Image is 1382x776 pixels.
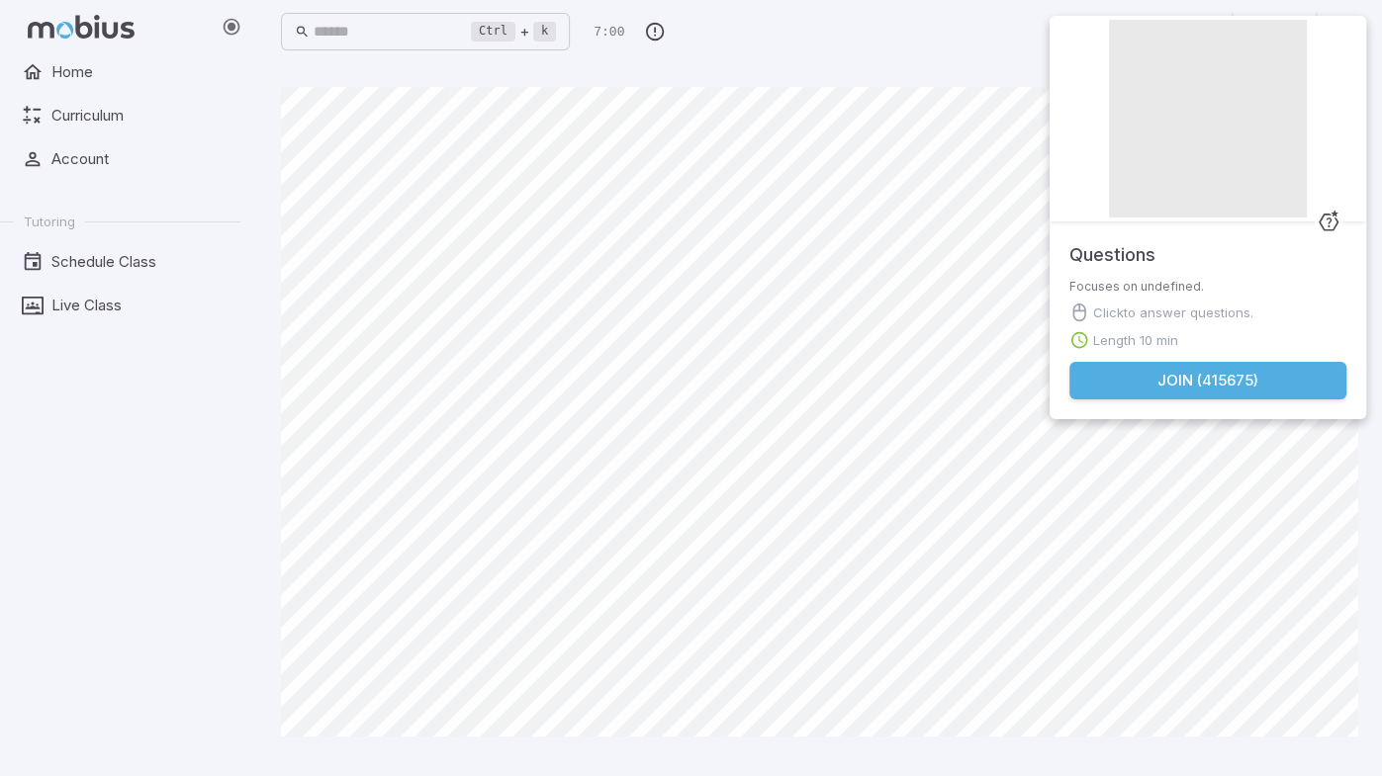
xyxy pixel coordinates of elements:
kbd: Ctrl [471,22,515,42]
p: Focuses on undefined. [1069,279,1346,295]
span: Live Class [51,295,227,316]
button: Join (415675) [1069,362,1346,399]
button: Fullscreen Game [1237,13,1274,50]
button: Join in Zoom Client [1190,13,1228,50]
span: Schedule Class [51,251,227,273]
button: Report an Issue [636,13,674,50]
p: Length 10 min [1093,330,1178,350]
span: Curriculum [51,105,227,127]
button: close [1346,22,1360,41]
button: Start Drawing on Questions [1274,13,1312,50]
span: Account [51,148,227,170]
h5: Questions [1069,221,1155,269]
span: Home [51,61,227,83]
span: Tutoring [24,213,75,230]
kbd: k [533,22,556,42]
p: Click to answer questions. [1093,302,1253,322]
div: Join Activity [1050,16,1366,419]
div: + [471,20,556,43]
p: Time Remaining [594,23,624,43]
